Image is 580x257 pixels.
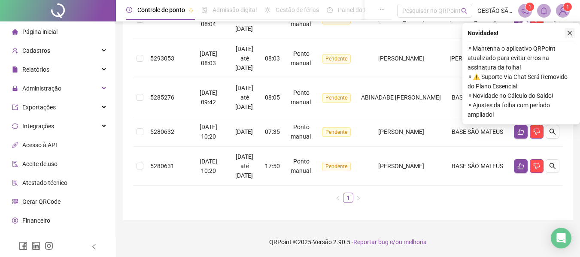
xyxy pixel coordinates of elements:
[19,242,27,250] span: facebook
[235,128,253,135] span: [DATE]
[335,196,340,201] span: left
[150,94,174,101] span: 5285276
[12,199,18,205] span: qrcode
[12,123,18,129] span: sync
[126,7,132,13] span: clock-circle
[378,163,424,169] span: [PERSON_NAME]
[322,127,351,137] span: Pendente
[549,163,556,169] span: search
[353,193,364,203] button: right
[265,128,280,135] span: 07:35
[468,28,498,38] span: Novidades !
[213,6,257,13] span: Admissão digital
[265,163,280,169] span: 17:50
[378,128,424,135] span: [PERSON_NAME]
[361,94,441,101] span: ABINADABE [PERSON_NAME]
[32,242,40,250] span: linkedin
[265,55,280,62] span: 08:03
[22,85,61,92] span: Administração
[12,142,18,148] span: api
[235,153,254,179] span: [DATE] até [DATE]
[91,244,97,250] span: left
[22,160,58,167] span: Aceite de uso
[353,239,427,245] span: Reportar bug e/ou melhoria
[45,242,53,250] span: instagram
[521,7,529,15] span: notification
[22,66,49,73] span: Relatórios
[200,124,217,140] span: [DATE] 10:20
[12,48,18,54] span: user-add
[22,236,66,243] span: Central de ajuda
[12,180,18,186] span: solution
[556,4,569,17] img: 60668
[137,6,185,13] span: Controle de ponto
[150,163,174,169] span: 5280631
[235,85,254,110] span: [DATE] até [DATE]
[22,142,57,148] span: Acesso à API
[566,4,569,10] span: 1
[333,193,343,203] li: Página anterior
[379,7,385,13] span: ellipsis
[528,4,531,10] span: 1
[477,6,513,15] span: GESTÃO SÃO MATEUS
[444,78,510,117] td: BASE SÃO MATEUS
[12,161,18,167] span: audit
[291,50,311,67] span: Ponto manual
[116,227,580,257] footer: QRPoint © 2025 - 2.90.5 -
[444,147,510,186] td: BASE SÃO MATEUS
[533,163,540,169] span: dislike
[353,193,364,203] li: Próxima página
[200,89,217,106] span: [DATE] 09:42
[291,158,311,174] span: Ponto manual
[322,54,351,63] span: Pendente
[444,117,510,147] td: BASE SÃO MATEUS
[235,45,254,71] span: [DATE] até [DATE]
[322,162,351,171] span: Pendente
[150,55,174,62] span: 5293053
[313,239,332,245] span: Versão
[22,217,50,224] span: Financeiro
[265,94,280,101] span: 08:05
[12,85,18,91] span: lock
[150,128,174,135] span: 5280632
[22,47,50,54] span: Cadastros
[343,193,353,203] li: 1
[468,91,575,100] span: ⚬ Novidade no Cálculo do Saldo!
[551,228,571,248] div: Open Intercom Messenger
[525,3,534,11] sup: 1
[22,28,58,35] span: Página inicial
[22,179,67,186] span: Atestado técnico
[291,89,311,106] span: Ponto manual
[291,124,311,140] span: Ponto manual
[378,55,424,62] span: [PERSON_NAME]
[461,8,468,14] span: search
[533,128,540,135] span: dislike
[12,29,18,35] span: home
[327,7,333,13] span: dashboard
[567,30,573,36] span: close
[338,6,371,13] span: Painel do DP
[444,39,510,78] td: [PERSON_NAME]/AL
[200,158,217,174] span: [DATE] 10:20
[12,67,18,73] span: file
[343,193,353,203] a: 1
[22,104,56,111] span: Exportações
[563,3,572,11] sup: Atualize o seu contato no menu Meus Dados
[540,7,548,15] span: bell
[12,104,18,110] span: export
[517,163,524,169] span: like
[12,218,18,224] span: dollar
[549,128,556,135] span: search
[322,93,351,103] span: Pendente
[22,123,54,130] span: Integrações
[468,44,575,72] span: ⚬ Mantenha o aplicativo QRPoint atualizado para evitar erros na assinatura da folha!
[468,72,575,91] span: ⚬ ⚠️ Suporte Via Chat Será Removido do Plano Essencial
[356,196,361,201] span: right
[188,8,194,13] span: pushpin
[468,100,575,119] span: ⚬ Ajustes da folha com período ampliado!
[200,50,217,67] span: [DATE] 08:03
[201,7,207,13] span: file-done
[22,198,61,205] span: Gerar QRCode
[333,193,343,203] button: left
[517,128,524,135] span: like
